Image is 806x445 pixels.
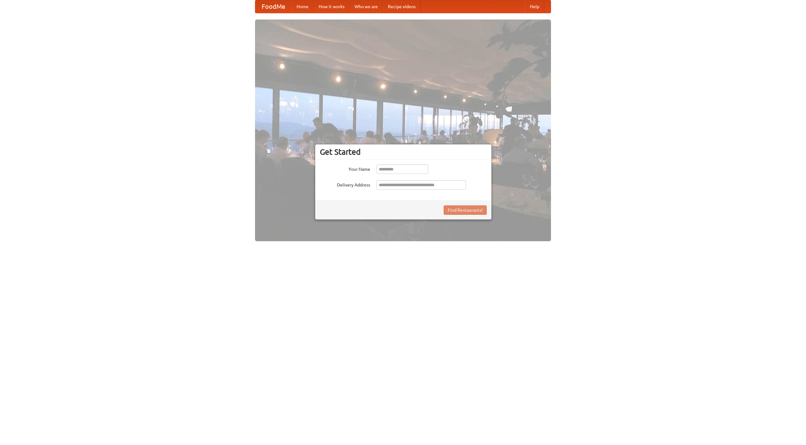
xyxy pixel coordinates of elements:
a: Who we are [349,0,383,13]
a: FoodMe [255,0,292,13]
label: Your Name [320,164,370,172]
a: Recipe videos [383,0,421,13]
label: Delivery Address [320,180,370,188]
a: Help [525,0,544,13]
a: Home [292,0,314,13]
h3: Get Started [320,147,487,157]
button: Find Restaurants! [444,205,487,215]
a: How it works [314,0,349,13]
